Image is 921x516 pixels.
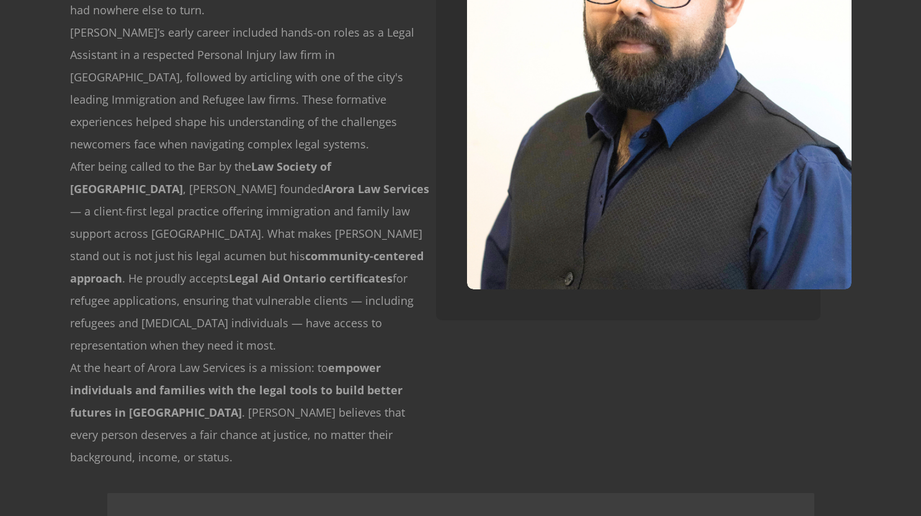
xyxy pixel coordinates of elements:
[70,360,403,420] strong: empower individuals and families with the legal tools to build better futures in [GEOGRAPHIC_DATA]
[70,159,331,196] strong: Law Society of [GEOGRAPHIC_DATA]
[70,155,434,356] p: After being called to the Bar by the , [PERSON_NAME] founded — a client-first legal practice offe...
[70,356,434,468] p: At the heart of Arora Law Services is a mission: to . [PERSON_NAME] believes that every person de...
[324,181,429,196] strong: Arora Law Services
[70,21,434,155] p: [PERSON_NAME]’s early career included hands-on roles as a Legal Assistant in a respected Personal...
[229,271,393,286] strong: Legal Aid Ontario certificates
